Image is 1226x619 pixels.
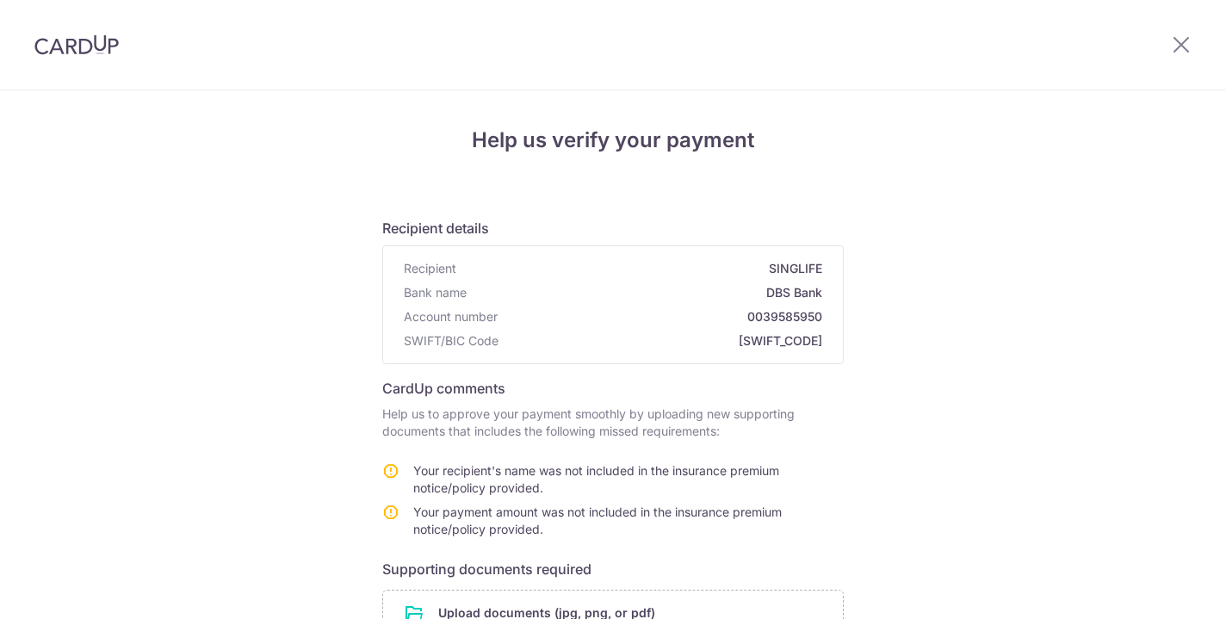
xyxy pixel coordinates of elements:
[413,504,782,536] span: Your payment amount was not included in the insurance premium notice/policy provided.
[413,463,779,495] span: Your recipient's name was not included in the insurance premium notice/policy provided.
[382,218,844,238] h6: Recipient details
[404,260,456,277] span: Recipient
[382,378,844,399] h6: CardUp comments
[474,284,822,301] span: DBS Bank
[505,308,822,325] span: 0039585950
[382,125,844,156] h4: Help us verify your payment
[382,405,844,440] p: Help us to approve your payment smoothly by uploading new supporting documents that includes the ...
[382,559,844,579] h6: Supporting documents required
[463,260,822,277] span: SINGLIFE
[34,34,119,55] img: CardUp
[404,284,467,301] span: Bank name
[505,332,822,350] span: [SWIFT_CODE]
[404,332,498,350] span: SWIFT/BIC Code
[404,308,498,325] span: Account number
